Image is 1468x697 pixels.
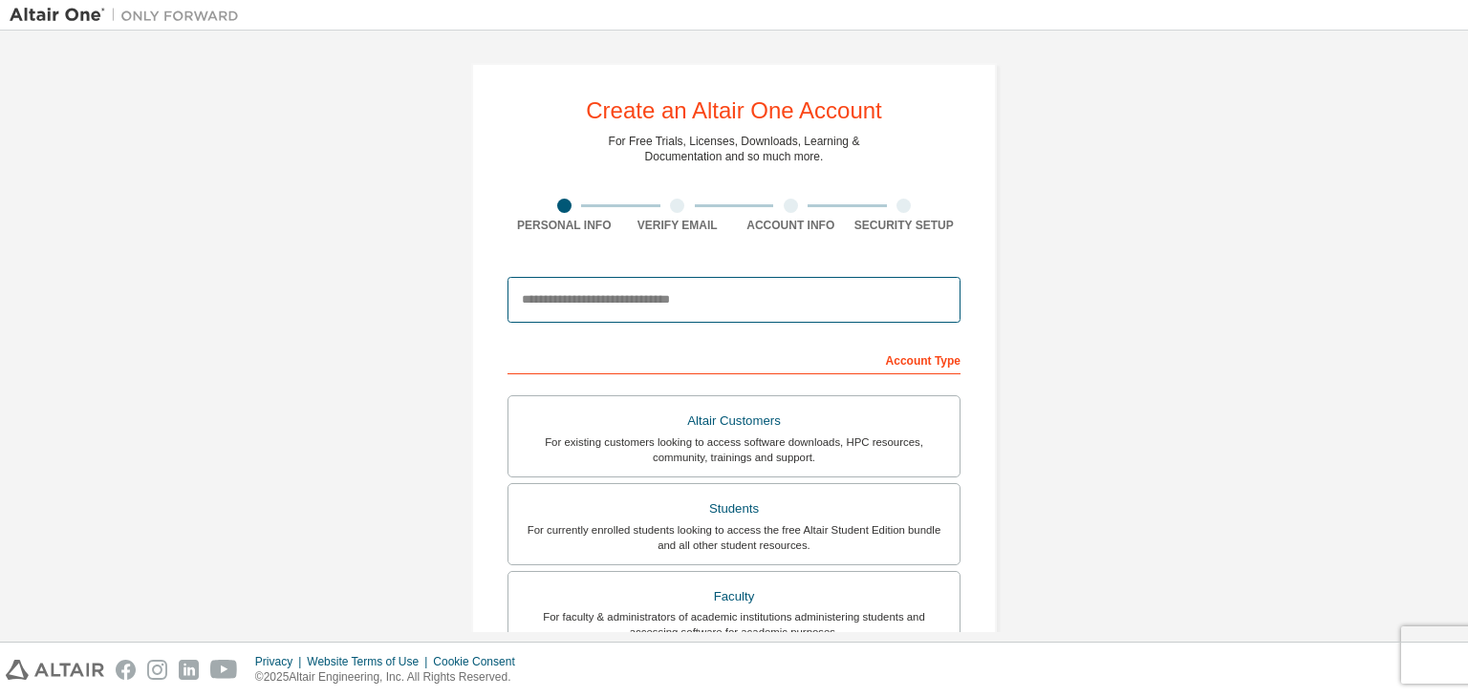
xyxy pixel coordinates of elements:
[520,522,948,553] div: For currently enrolled students looking to access the free Altair Student Edition bundle and all ...
[520,434,948,465] div: For existing customers looking to access software downloads, HPC resources, community, trainings ...
[520,408,948,434] div: Altair Customers
[520,583,948,610] div: Faculty
[734,218,848,233] div: Account Info
[586,99,882,122] div: Create an Altair One Account
[433,654,526,669] div: Cookie Consent
[147,660,167,680] img: instagram.svg
[307,654,433,669] div: Website Terms of Use
[179,660,199,680] img: linkedin.svg
[116,660,136,680] img: facebook.svg
[520,609,948,640] div: For faculty & administrators of academic institutions administering students and accessing softwa...
[507,218,621,233] div: Personal Info
[210,660,238,680] img: youtube.svg
[609,134,860,164] div: For Free Trials, Licenses, Downloads, Learning & Documentation and so much more.
[520,496,948,522] div: Students
[10,6,248,25] img: Altair One
[848,218,961,233] div: Security Setup
[621,218,735,233] div: Verify Email
[6,660,104,680] img: altair_logo.svg
[255,654,307,669] div: Privacy
[507,344,961,374] div: Account Type
[255,669,527,686] p: © 2025 Altair Engineering, Inc. All Rights Reserved.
